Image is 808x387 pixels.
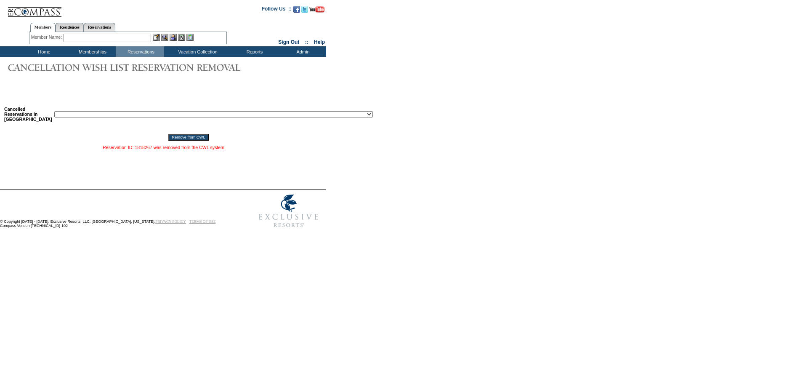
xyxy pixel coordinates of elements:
a: Members [30,23,56,32]
td: Home [19,46,67,57]
span: Reservation ID: 1818267 was removed from the CWL system. [103,145,226,150]
a: TERMS OF USE [189,219,216,224]
input: Remove from CWL [168,134,208,141]
img: Reservations [178,34,185,41]
td: Memberships [67,46,116,57]
td: Reservations [116,46,164,57]
img: Exclusive Resorts [251,190,326,232]
td: Admin [278,46,326,57]
img: Follow us on Twitter [301,6,308,13]
a: PRIVACY POLICY [155,219,186,224]
img: Cancellation Wish List Reservation Removal [4,59,257,76]
img: Become our fan on Facebook [293,6,300,13]
a: Reservations [84,23,115,32]
a: Help [314,39,325,45]
img: View [161,34,168,41]
span: :: [305,39,308,45]
img: b_calculator.gif [186,34,194,41]
a: Subscribe to our YouTube Channel [309,8,324,13]
a: Follow us on Twitter [301,8,308,13]
a: Become our fan on Facebook [293,8,300,13]
img: Impersonate [170,34,177,41]
div: Member Name: [31,34,64,41]
td: Reports [229,46,278,57]
a: Sign Out [278,39,299,45]
a: Residences [56,23,84,32]
td: Follow Us :: [262,5,292,15]
b: Cancelled Reservations in [GEOGRAPHIC_DATA] [4,107,52,122]
img: b_edit.gif [153,34,160,41]
img: Subscribe to our YouTube Channel [309,6,324,13]
td: Vacation Collection [164,46,229,57]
